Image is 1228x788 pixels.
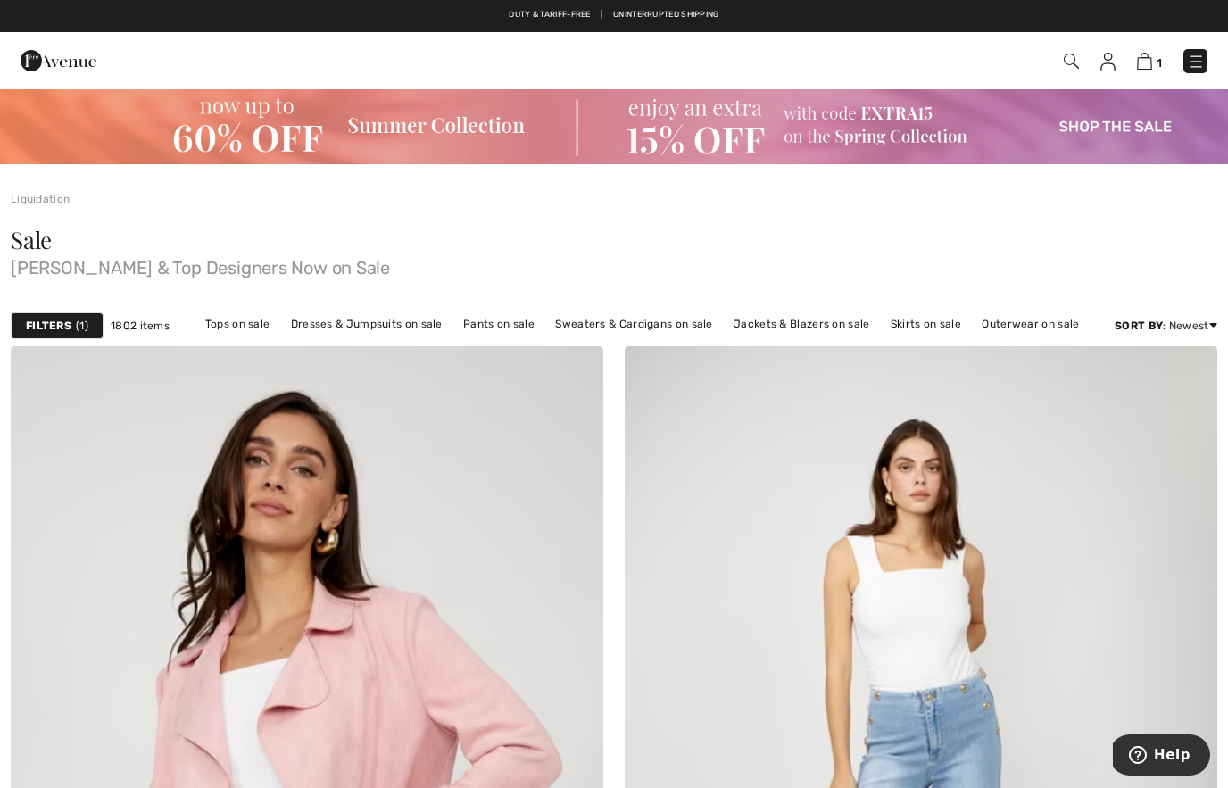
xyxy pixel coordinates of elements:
[196,312,279,336] a: Tops on sale
[1157,56,1162,70] span: 1
[1100,53,1116,71] img: My Info
[76,318,88,334] span: 1
[111,318,170,334] span: 1802 items
[26,318,71,334] strong: Filters
[1115,318,1217,334] div: : Newest
[11,193,70,205] a: Liquidation
[21,51,96,68] a: 1ère Avenue
[1137,50,1162,71] a: 1
[1115,319,1163,332] strong: Sort By
[546,312,721,336] a: Sweaters & Cardigans on sale
[282,312,452,336] a: Dresses & Jumpsuits on sale
[21,43,96,79] img: 1ère Avenue
[11,252,1217,277] span: [PERSON_NAME] & Top Designers Now on Sale
[11,224,52,255] span: Sale
[882,312,970,336] a: Skirts on sale
[1113,734,1210,779] iframe: Opens a widget where you can find more information
[1064,54,1079,69] img: Search
[454,312,543,336] a: Pants on sale
[725,312,879,336] a: Jackets & Blazers on sale
[1137,53,1152,70] img: Shopping Bag
[1187,53,1205,71] img: Menu
[973,312,1088,336] a: Outerwear on sale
